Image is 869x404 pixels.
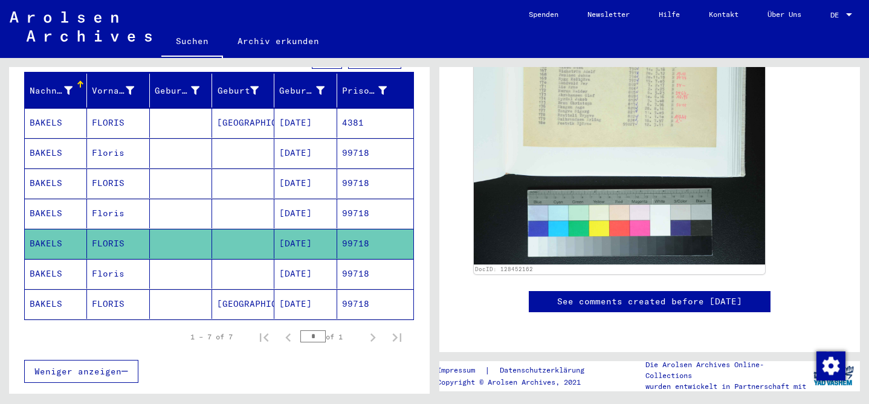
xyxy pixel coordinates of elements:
div: Geburt‏ [217,85,259,97]
button: Last page [385,325,409,349]
mat-cell: FLORIS [87,289,149,319]
a: Impressum [437,364,485,377]
div: Vorname [92,81,149,100]
p: Die Arolsen Archives Online-Collections [645,359,807,381]
div: Geburtsdatum [279,81,339,100]
p: wurden entwickelt in Partnerschaft mit [645,381,807,392]
button: Next page [361,325,385,349]
mat-cell: BAKELS [25,289,87,319]
a: Datenschutzerklärung [490,364,599,377]
mat-cell: 99718 [337,138,413,168]
mat-cell: [GEOGRAPHIC_DATA] [212,289,274,319]
div: Geburt‏ [217,81,274,100]
mat-cell: 99718 [337,289,413,319]
div: Nachname [30,85,73,97]
div: of 1 [300,331,361,342]
div: Geburtsname [155,81,215,100]
mat-header-cell: Vorname [87,74,149,107]
mat-cell: BAKELS [25,138,87,168]
mat-header-cell: Geburt‏ [212,74,274,107]
span: Weniger anzeigen [34,366,121,377]
mat-cell: BAKELS [25,168,87,198]
span: DE [830,11,844,19]
mat-cell: [DATE] [274,289,337,319]
mat-header-cell: Nachname [25,74,87,107]
mat-cell: BAKELS [25,108,87,138]
mat-cell: [DATE] [274,108,337,138]
a: DocID: 128452162 [475,266,533,272]
mat-cell: [DATE] [274,168,337,198]
mat-cell: [DATE] [274,229,337,258]
mat-cell: FLORIS [87,168,149,198]
div: 1 – 7 of 7 [190,332,233,342]
mat-cell: FLORIS [87,229,149,258]
mat-cell: BAKELS [25,229,87,258]
mat-header-cell: Prisoner # [337,74,413,107]
mat-cell: Floris [87,259,149,289]
mat-cell: 99718 [337,229,413,258]
button: First page [252,325,276,349]
img: Arolsen_neg.svg [10,11,152,42]
div: Geburtsname [155,85,199,97]
button: Previous page [276,325,300,349]
div: | [437,364,599,377]
mat-cell: Floris [87,199,149,228]
mat-cell: [DATE] [274,138,337,168]
mat-cell: [GEOGRAPHIC_DATA] [212,108,274,138]
div: Prisoner # [342,85,387,97]
mat-cell: Floris [87,138,149,168]
mat-cell: 99718 [337,168,413,198]
mat-cell: 99718 [337,199,413,228]
div: Geburtsdatum [279,85,324,97]
p: Copyright © Arolsen Archives, 2021 [437,377,599,388]
mat-cell: 99718 [337,259,413,289]
img: Zustimmung ändern [816,351,845,380]
mat-cell: BAKELS [25,199,87,228]
a: Archiv erkunden [223,27,334,56]
div: Nachname [30,81,88,100]
mat-cell: [DATE] [274,259,337,289]
mat-cell: FLORIS [87,108,149,138]
div: Vorname [92,85,134,97]
mat-cell: BAKELS [25,259,87,289]
button: Weniger anzeigen [24,360,138,383]
mat-cell: 4381 [337,108,413,138]
img: yv_logo.png [811,361,856,391]
a: Suchen [161,27,223,58]
mat-header-cell: Geburtsname [150,74,212,107]
a: See comments created before [DATE] [557,295,742,308]
mat-header-cell: Geburtsdatum [274,74,337,107]
mat-cell: [DATE] [274,199,337,228]
div: Prisoner # [342,81,402,100]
